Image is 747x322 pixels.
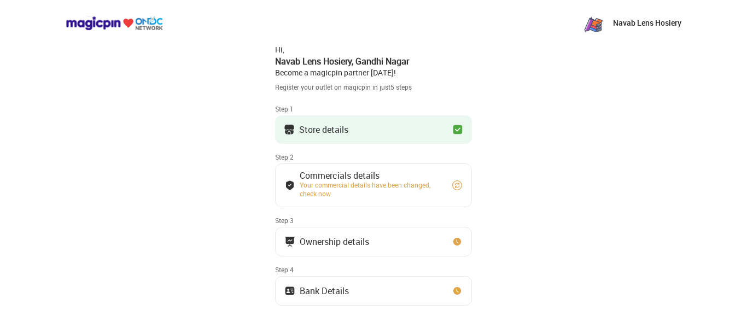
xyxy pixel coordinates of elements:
img: clock_icon_new.67dbf243.svg [452,285,463,296]
div: Store details [299,127,348,132]
img: clock_icon_new.67dbf243.svg [452,236,463,247]
button: Commercials detailsYour commercial details have been changed, check now [275,163,472,207]
img: zN8eeJ7_1yFC7u6ROh_yaNnuSMByXp4ytvKet0ObAKR-3G77a2RQhNqTzPi8_o_OMQ7Yu_PgX43RpeKyGayj_rdr-Pw [582,12,604,34]
div: Step 2 [275,153,472,161]
div: Step 3 [275,216,472,225]
p: Navab Lens Hosiery [613,17,681,28]
div: Hi, Become a magicpin partner [DATE]! [275,44,472,78]
div: Your commercial details have been changed, check now [300,180,442,198]
img: ownership_icon.37569ceb.svg [284,285,295,296]
img: bank_details_tick.fdc3558c.svg [284,180,295,191]
img: refresh_circle.10b5a287.svg [452,180,463,191]
img: commercials_icon.983f7837.svg [284,236,295,247]
div: Navab Lens Hosiery , Gandhi Nagar [275,55,472,67]
button: Ownership details [275,227,472,256]
div: Register your outlet on magicpin in just 5 steps [275,83,472,92]
div: Step 4 [275,265,472,274]
button: Store details [275,115,472,144]
div: Step 1 [275,104,472,113]
div: Bank Details [300,288,349,294]
div: Commercials details [300,173,442,178]
img: ondc-logo-new-small.8a59708e.svg [66,16,163,31]
img: checkbox_green.749048da.svg [452,124,463,135]
img: storeIcon.9b1f7264.svg [284,124,295,135]
button: Bank Details [275,276,472,306]
div: Ownership details [300,239,369,244]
